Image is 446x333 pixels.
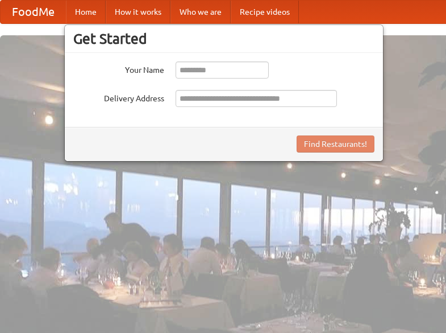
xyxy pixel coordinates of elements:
[73,61,164,76] label: Your Name
[73,30,374,47] h3: Get Started
[73,90,164,104] label: Delivery Address
[66,1,106,23] a: Home
[297,135,374,153] button: Find Restaurants!
[106,1,170,23] a: How it works
[1,1,66,23] a: FoodMe
[170,1,231,23] a: Who we are
[231,1,299,23] a: Recipe videos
